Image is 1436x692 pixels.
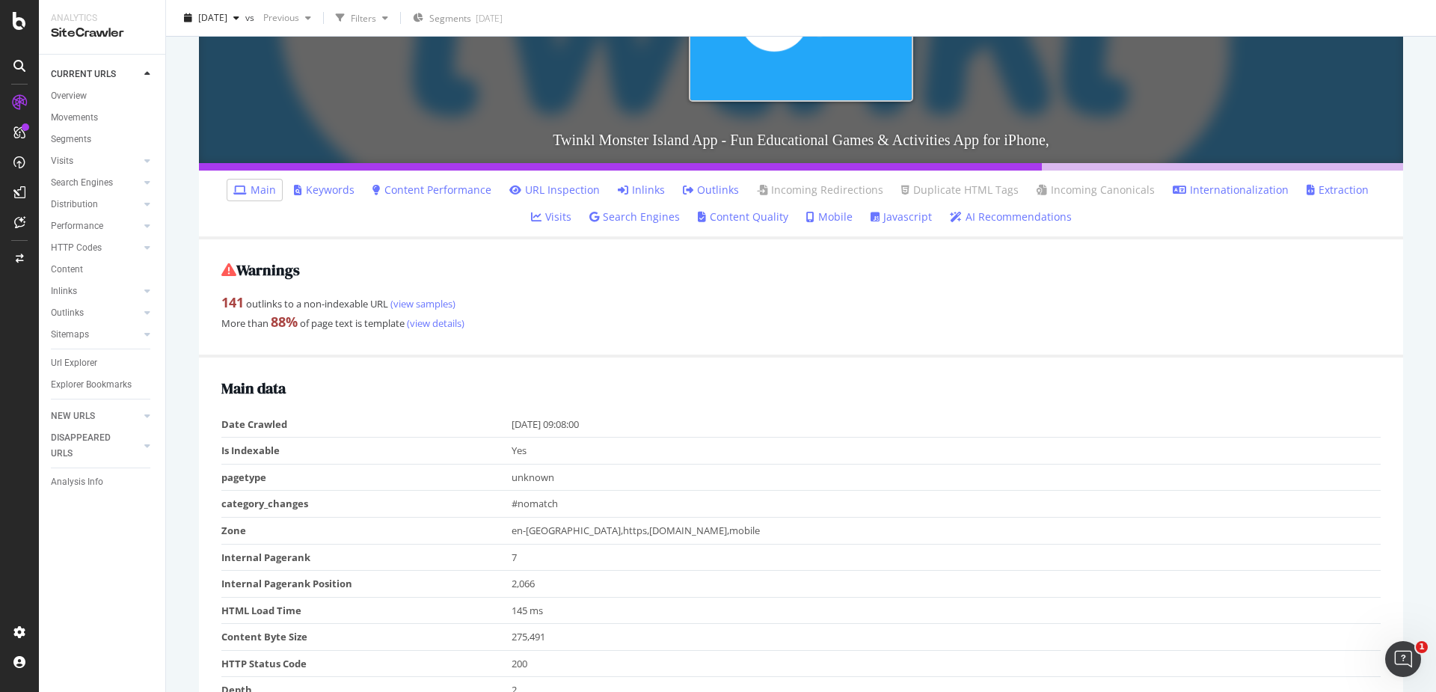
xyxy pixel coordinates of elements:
a: Main [233,183,276,198]
h2: Warnings [221,262,1381,278]
a: AI Recommendations [950,209,1072,224]
div: Performance [51,218,103,234]
a: HTTP Codes [51,240,140,256]
strong: 141 [221,293,244,311]
a: Mobile [806,209,853,224]
a: Outlinks [683,183,739,198]
h2: Main data [221,380,1381,396]
div: Filters [351,11,376,24]
a: Incoming Canonicals [1037,183,1155,198]
div: Outlinks [51,305,84,321]
a: Url Explorer [51,355,155,371]
h3: Twinkl Monster Island App - Fun Educational Games & Activities App for iPhone, [199,117,1403,163]
div: outlinks to a non-indexable URL [221,293,1381,313]
a: (view samples) [388,297,455,310]
a: Visits [531,209,571,224]
td: en-[GEOGRAPHIC_DATA],https,[DOMAIN_NAME],mobile [512,517,1381,544]
div: Distribution [51,197,98,212]
span: Segments [429,12,471,25]
div: Overview [51,88,87,104]
a: Sitemaps [51,327,140,343]
a: Incoming Redirections [757,183,883,198]
td: #nomatch [512,491,1381,518]
div: Segments [51,132,91,147]
button: [DATE] [178,6,245,30]
td: Is Indexable [221,438,512,465]
td: category_changes [221,491,512,518]
a: Keywords [294,183,355,198]
div: Search Engines [51,175,113,191]
div: CURRENT URLS [51,67,116,82]
div: NEW URLS [51,408,95,424]
td: Yes [512,438,1381,465]
td: Zone [221,517,512,544]
a: Performance [51,218,140,234]
a: Inlinks [618,183,665,198]
a: Explorer Bookmarks [51,377,155,393]
td: unknown [512,464,1381,491]
div: Content [51,262,83,278]
div: More than of page text is template [221,313,1381,332]
a: Internationalization [1173,183,1289,198]
a: NEW URLS [51,408,140,424]
button: Segments[DATE] [407,6,509,30]
td: 200 [512,650,1381,677]
a: (view details) [405,316,464,330]
div: Movements [51,110,98,126]
a: CURRENT URLS [51,67,140,82]
td: 2,066 [512,571,1381,598]
td: [DATE] 09:08:00 [512,411,1381,438]
td: 275,491 [512,624,1381,651]
a: Visits [51,153,140,169]
div: Sitemaps [51,327,89,343]
strong: 88 % [271,313,298,331]
a: Extraction [1307,183,1369,198]
a: Distribution [51,197,140,212]
div: Analytics [51,12,153,25]
iframe: Intercom live chat [1385,641,1421,677]
div: [DATE] [476,12,503,25]
a: Search Engines [51,175,140,191]
a: Search Engines [589,209,680,224]
a: Analysis Info [51,474,155,490]
div: SiteCrawler [51,25,153,42]
a: Javascript [871,209,932,224]
td: pagetype [221,464,512,491]
a: Outlinks [51,305,140,321]
div: Analysis Info [51,474,103,490]
a: DISAPPEARED URLS [51,430,140,462]
td: Internal Pagerank Position [221,571,512,598]
a: Movements [51,110,155,126]
a: Inlinks [51,284,140,299]
td: Date Crawled [221,411,512,438]
button: Previous [257,6,317,30]
a: Duplicate HTML Tags [901,183,1019,198]
td: Content Byte Size [221,624,512,651]
div: HTTP Codes [51,240,102,256]
td: HTML Load Time [221,597,512,624]
a: Content Quality [698,209,788,224]
div: Visits [51,153,73,169]
span: vs [245,11,257,24]
td: 7 [512,544,1381,571]
span: 2025 Aug. 23rd [198,11,227,24]
span: Previous [257,11,299,24]
div: DISAPPEARED URLS [51,430,126,462]
a: Content Performance [372,183,491,198]
td: HTTP Status Code [221,650,512,677]
div: Url Explorer [51,355,97,371]
div: Inlinks [51,284,77,299]
span: 1 [1416,641,1428,653]
td: Internal Pagerank [221,544,512,571]
td: 145 ms [512,597,1381,624]
a: Content [51,262,155,278]
a: Segments [51,132,155,147]
button: Filters [330,6,394,30]
a: Overview [51,88,155,104]
div: Explorer Bookmarks [51,377,132,393]
a: URL Inspection [509,183,600,198]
